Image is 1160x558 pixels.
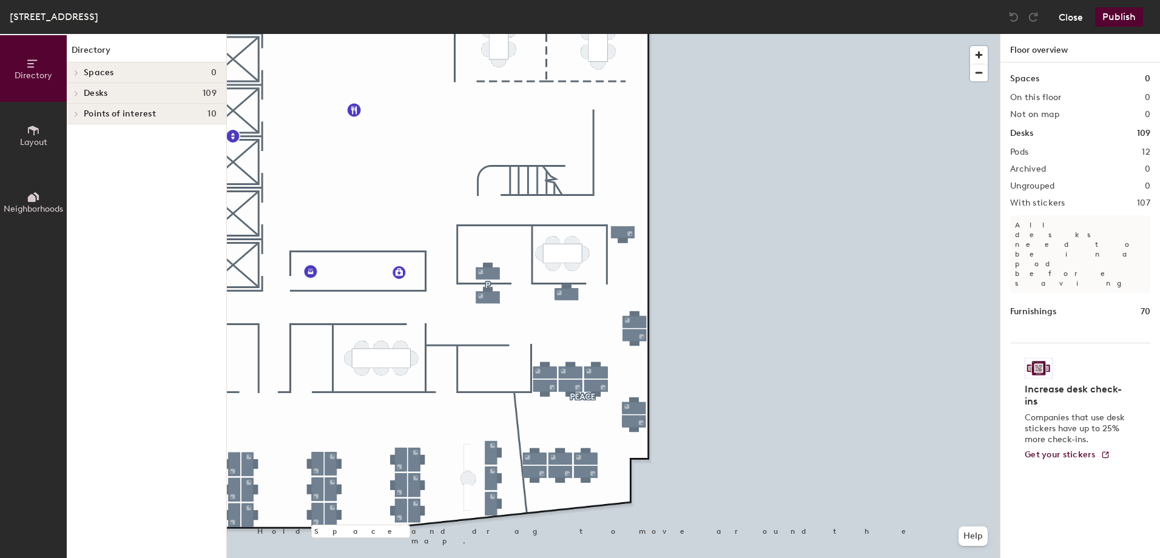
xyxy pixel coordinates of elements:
button: Close [1059,7,1083,27]
span: Get your stickers [1025,449,1096,460]
h1: Floor overview [1000,34,1160,62]
h1: Spaces [1010,72,1039,86]
img: Redo [1027,11,1039,23]
h2: 0 [1145,110,1150,119]
h2: Not on map [1010,110,1059,119]
h1: Desks [1010,127,1033,140]
span: Directory [15,70,52,81]
button: Publish [1095,7,1143,27]
img: Sticker logo [1025,358,1053,378]
h2: 0 [1145,181,1150,191]
span: 109 [203,89,217,98]
h2: With stickers [1010,198,1065,208]
h1: 0 [1145,72,1150,86]
h2: On this floor [1010,93,1062,103]
h2: 107 [1137,198,1150,208]
h2: 0 [1145,93,1150,103]
h2: Archived [1010,164,1046,174]
h1: 109 [1137,127,1150,140]
span: 10 [207,109,217,119]
span: Neighborhoods [4,204,63,214]
h4: Increase desk check-ins [1025,383,1128,408]
h2: Pods [1010,147,1028,157]
img: Undo [1008,11,1020,23]
h1: 70 [1141,305,1150,318]
h2: 12 [1142,147,1150,157]
span: Spaces [84,68,114,78]
h1: Furnishings [1010,305,1056,318]
span: Layout [20,137,47,147]
a: Get your stickers [1025,450,1110,460]
span: 0 [211,68,217,78]
h2: 0 [1145,164,1150,174]
span: Points of interest [84,109,156,119]
h1: Directory [67,44,226,62]
h2: Ungrouped [1010,181,1055,191]
span: Desks [84,89,107,98]
p: Companies that use desk stickers have up to 25% more check-ins. [1025,412,1128,445]
div: [STREET_ADDRESS] [10,9,98,24]
p: All desks need to be in a pod before saving [1010,215,1150,293]
button: Help [959,526,988,546]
